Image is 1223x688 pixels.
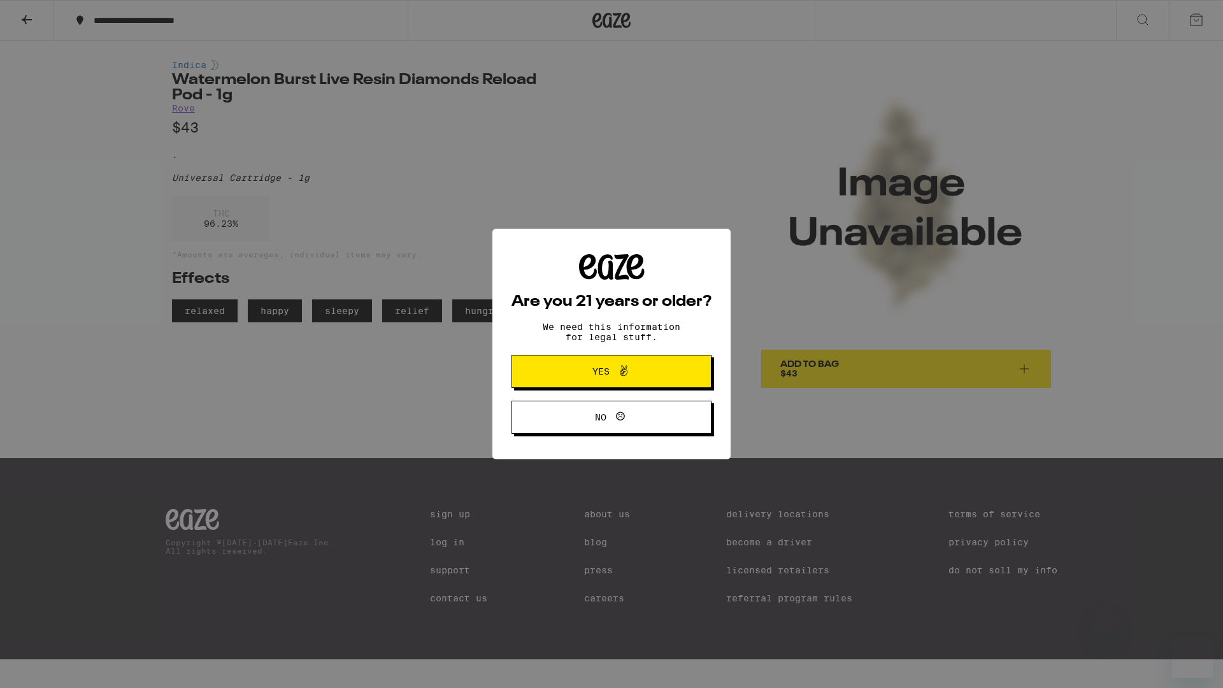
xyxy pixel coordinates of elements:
span: No [595,413,606,422]
iframe: Close message [1093,606,1119,632]
iframe: Button to launch messaging window [1172,637,1213,678]
button: No [511,401,712,434]
h2: Are you 21 years or older? [511,294,712,310]
button: Yes [511,355,712,388]
p: We need this information for legal stuff. [532,322,691,342]
span: Yes [592,367,610,376]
